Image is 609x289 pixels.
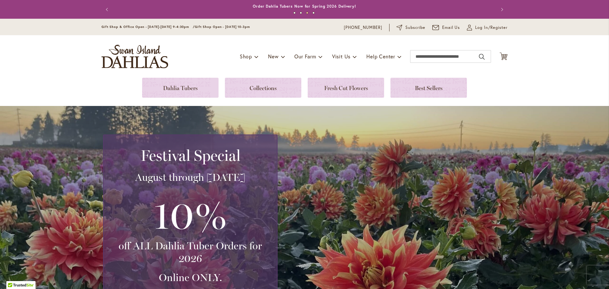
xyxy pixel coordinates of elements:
button: 4 of 4 [312,12,315,14]
span: Our Farm [294,53,316,60]
h2: Festival Special [111,147,269,164]
span: Help Center [366,53,395,60]
h3: 10% [111,190,269,240]
button: 1 of 4 [293,12,296,14]
a: Log In/Register [467,24,507,31]
span: Log In/Register [475,24,507,31]
a: Subscribe [396,24,425,31]
h3: August through [DATE] [111,171,269,184]
span: Visit Us [332,53,350,60]
a: [PHONE_NUMBER] [344,24,382,31]
span: Gift Shop Open - [DATE] 10-3pm [195,25,250,29]
span: Subscribe [405,24,425,31]
a: store logo [101,45,168,68]
button: Previous [101,3,114,16]
h3: off ALL Dahlia Tuber Orders for 2026 [111,240,269,265]
a: Order Dahlia Tubers Now for Spring 2026 Delivery! [253,4,356,9]
span: New [268,53,278,60]
button: 3 of 4 [306,12,308,14]
button: 2 of 4 [300,12,302,14]
span: Shop [240,53,252,60]
button: Next [495,3,507,16]
span: Gift Shop & Office Open - [DATE]-[DATE] 9-4:30pm / [101,25,195,29]
span: Email Us [442,24,460,31]
a: Email Us [432,24,460,31]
